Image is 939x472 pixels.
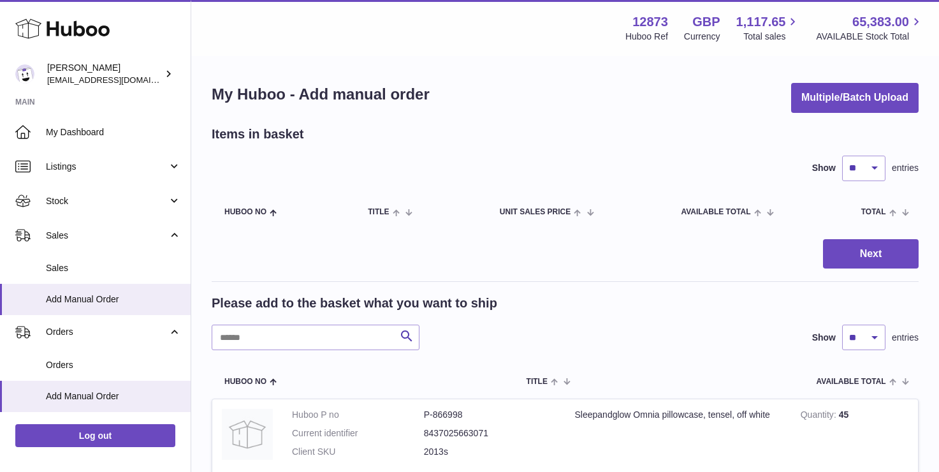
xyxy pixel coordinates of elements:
[817,378,886,386] span: AVAILABLE Total
[46,230,168,242] span: Sales
[743,31,800,43] span: Total sales
[292,427,424,439] dt: Current identifier
[46,359,181,371] span: Orders
[625,31,668,43] div: Huboo Ref
[212,126,304,143] h2: Items in basket
[46,195,168,207] span: Stock
[47,75,187,85] span: [EMAIL_ADDRESS][DOMAIN_NAME]
[46,326,168,338] span: Orders
[292,409,424,421] dt: Huboo P no
[823,239,919,269] button: Next
[736,13,786,31] span: 1,117.65
[500,208,571,216] span: Unit Sales Price
[47,62,162,86] div: [PERSON_NAME]
[224,378,266,386] span: Huboo no
[801,409,839,423] strong: Quantity
[15,424,175,447] a: Log out
[424,446,556,458] dd: 2013s
[46,161,168,173] span: Listings
[816,13,924,43] a: 65,383.00 AVAILABLE Stock Total
[46,390,181,402] span: Add Manual Order
[812,162,836,174] label: Show
[861,208,886,216] span: Total
[424,427,556,439] dd: 8437025663071
[46,293,181,306] span: Add Manual Order
[791,83,919,113] button: Multiple/Batch Upload
[852,13,909,31] span: 65,383.00
[212,295,497,312] h2: Please add to the basket what you want to ship
[15,64,34,84] img: tikhon.oleinikov@sleepandglow.com
[46,262,181,274] span: Sales
[736,13,801,43] a: 1,117.65 Total sales
[46,126,181,138] span: My Dashboard
[424,409,556,421] dd: P-866998
[812,332,836,344] label: Show
[816,31,924,43] span: AVAILABLE Stock Total
[527,378,548,386] span: Title
[692,13,720,31] strong: GBP
[632,13,668,31] strong: 12873
[222,409,273,460] img: Sleepandglow Omnia pillowcase, tensel, off white
[368,208,389,216] span: Title
[892,332,919,344] span: entries
[292,446,424,458] dt: Client SKU
[681,208,750,216] span: AVAILABLE Total
[892,162,919,174] span: entries
[212,84,430,105] h1: My Huboo - Add manual order
[224,208,266,216] span: Huboo no
[684,31,720,43] div: Currency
